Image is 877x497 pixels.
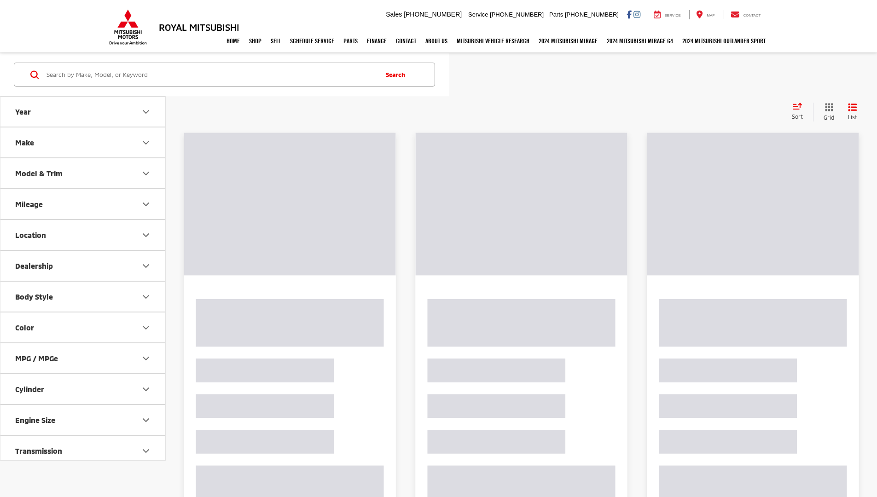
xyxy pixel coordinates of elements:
[0,189,166,219] button: MileageMileage
[15,416,55,424] div: Engine Size
[15,169,63,178] div: Model & Trim
[140,415,151,426] div: Engine Size
[386,11,402,18] span: Sales
[222,29,244,52] a: Home
[266,29,285,52] a: Sell
[0,343,166,373] button: MPG / MPGeMPG / MPGe
[15,385,44,393] div: Cylinder
[15,231,46,239] div: Location
[140,384,151,395] div: Cylinder
[140,322,151,333] div: Color
[0,374,166,404] button: CylinderCylinder
[627,11,632,18] a: Facebook: Click to visit our Facebook page
[140,230,151,241] div: Location
[140,291,151,302] div: Body Style
[140,353,151,364] div: MPG / MPGe
[15,138,34,147] div: Make
[0,405,166,435] button: Engine SizeEngine Size
[0,282,166,312] button: Body StyleBody Style
[0,158,166,188] button: Model & TrimModel & Trim
[404,11,462,18] span: [PHONE_NUMBER]
[140,445,151,457] div: Transmission
[665,13,681,17] span: Service
[647,10,688,19] a: Service
[285,29,339,52] a: Schedule Service: Opens in a new tab
[244,29,266,52] a: Shop
[824,114,834,121] span: Grid
[421,29,452,52] a: About Us
[633,11,640,18] a: Instagram: Click to visit our Instagram page
[140,168,151,179] div: Model & Trim
[15,107,31,116] div: Year
[678,29,770,52] a: 2024 Mitsubishi Outlander SPORT
[15,354,58,363] div: MPG / MPGe
[362,29,391,52] a: Finance
[15,323,34,332] div: Color
[0,97,166,127] button: YearYear
[46,64,377,86] input: Search by Make, Model, or Keyword
[787,103,813,121] button: Select sort value
[549,11,563,18] span: Parts
[140,137,151,148] div: Make
[452,29,534,52] a: Mitsubishi Vehicle Research
[707,13,714,17] span: Map
[0,436,166,466] button: TransmissionTransmission
[140,199,151,210] div: Mileage
[391,29,421,52] a: Contact
[0,127,166,157] button: MakeMake
[848,113,857,121] span: List
[743,13,761,17] span: Contact
[602,29,678,52] a: 2024 Mitsubishi Mirage G4
[159,22,239,32] h3: Royal Mitsubishi
[724,10,768,19] a: Contact
[15,446,62,455] div: Transmission
[339,29,362,52] a: Parts: Opens in a new tab
[565,11,619,18] span: [PHONE_NUMBER]
[377,63,419,86] button: Search
[534,29,602,52] a: 2024 Mitsubishi Mirage
[0,312,166,342] button: ColorColor
[15,200,43,208] div: Mileage
[15,261,53,270] div: Dealership
[468,11,488,18] span: Service
[0,251,166,281] button: DealershipDealership
[841,103,864,121] button: List View
[140,260,151,272] div: Dealership
[689,10,721,19] a: Map
[140,106,151,117] div: Year
[813,103,841,121] button: Grid View
[107,9,149,45] img: Mitsubishi
[0,220,166,250] button: LocationLocation
[792,113,803,120] span: Sort
[490,11,544,18] span: [PHONE_NUMBER]
[15,292,53,301] div: Body Style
